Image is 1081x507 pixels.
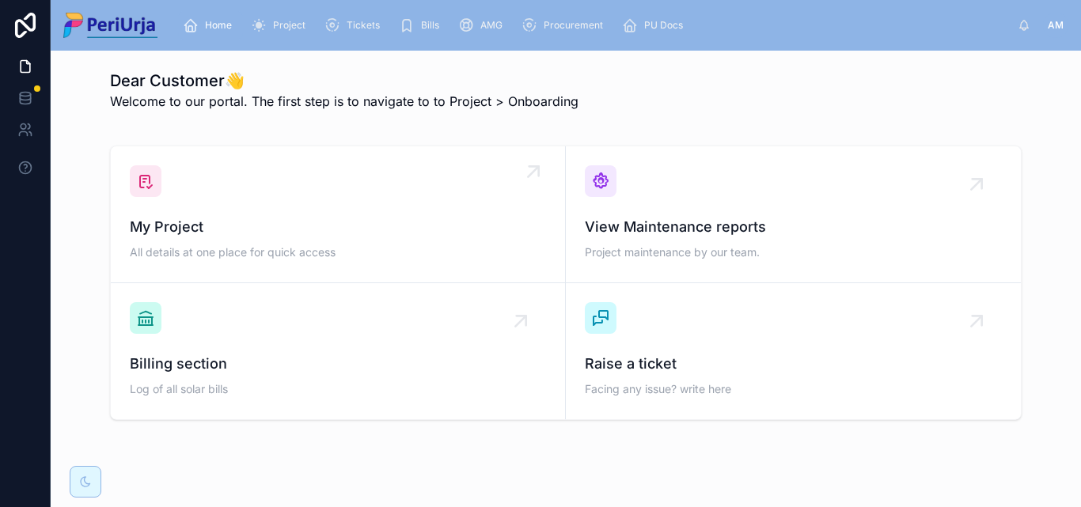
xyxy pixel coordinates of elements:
a: AMG [453,11,514,40]
a: Bills [394,11,450,40]
a: Procurement [517,11,614,40]
span: PU Docs [644,19,683,32]
a: Raise a ticketFacing any issue? write here [566,283,1021,419]
a: PU Docs [617,11,694,40]
span: AMG [480,19,503,32]
span: Project maintenance by our team. [585,244,1002,260]
span: Facing any issue? write here [585,381,1002,397]
a: Billing sectionLog of all solar bills [111,283,566,419]
a: Home [178,11,243,40]
span: Bills [421,19,439,32]
span: AM [1048,19,1064,32]
span: All details at one place for quick access [130,244,546,260]
a: My ProjectAll details at one place for quick access [111,146,566,283]
span: Home [205,19,232,32]
img: App logo [63,13,157,38]
span: View Maintenance reports [585,216,1002,238]
a: View Maintenance reportsProject maintenance by our team. [566,146,1021,283]
span: Billing section [130,353,546,375]
span: Tickets [347,19,380,32]
span: My Project [130,216,546,238]
p: Welcome to our portal. The first step is to navigate to to Project > Onboarding [110,92,578,111]
span: Log of all solar bills [130,381,546,397]
a: Tickets [320,11,391,40]
span: Procurement [544,19,603,32]
div: scrollable content [170,8,1018,43]
span: Project [273,19,305,32]
h1: Dear Customer👋 [110,70,578,92]
a: Project [246,11,317,40]
span: Raise a ticket [585,353,1002,375]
